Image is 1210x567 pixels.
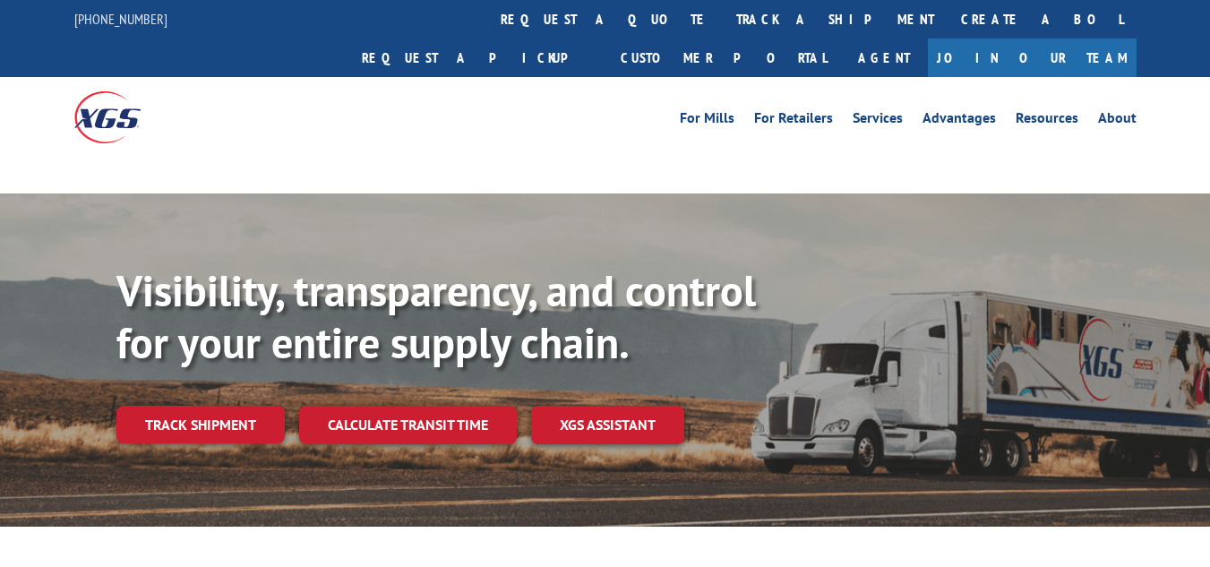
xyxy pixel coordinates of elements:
[531,406,684,444] a: XGS ASSISTANT
[923,111,996,131] a: Advantages
[928,39,1137,77] a: Join Our Team
[74,10,167,28] a: [PHONE_NUMBER]
[607,39,840,77] a: Customer Portal
[840,39,928,77] a: Agent
[299,406,517,444] a: Calculate transit time
[116,406,285,443] a: Track shipment
[1098,111,1137,131] a: About
[1016,111,1078,131] a: Resources
[116,262,756,370] b: Visibility, transparency, and control for your entire supply chain.
[853,111,903,131] a: Services
[680,111,734,131] a: For Mills
[754,111,833,131] a: For Retailers
[348,39,607,77] a: Request a pickup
